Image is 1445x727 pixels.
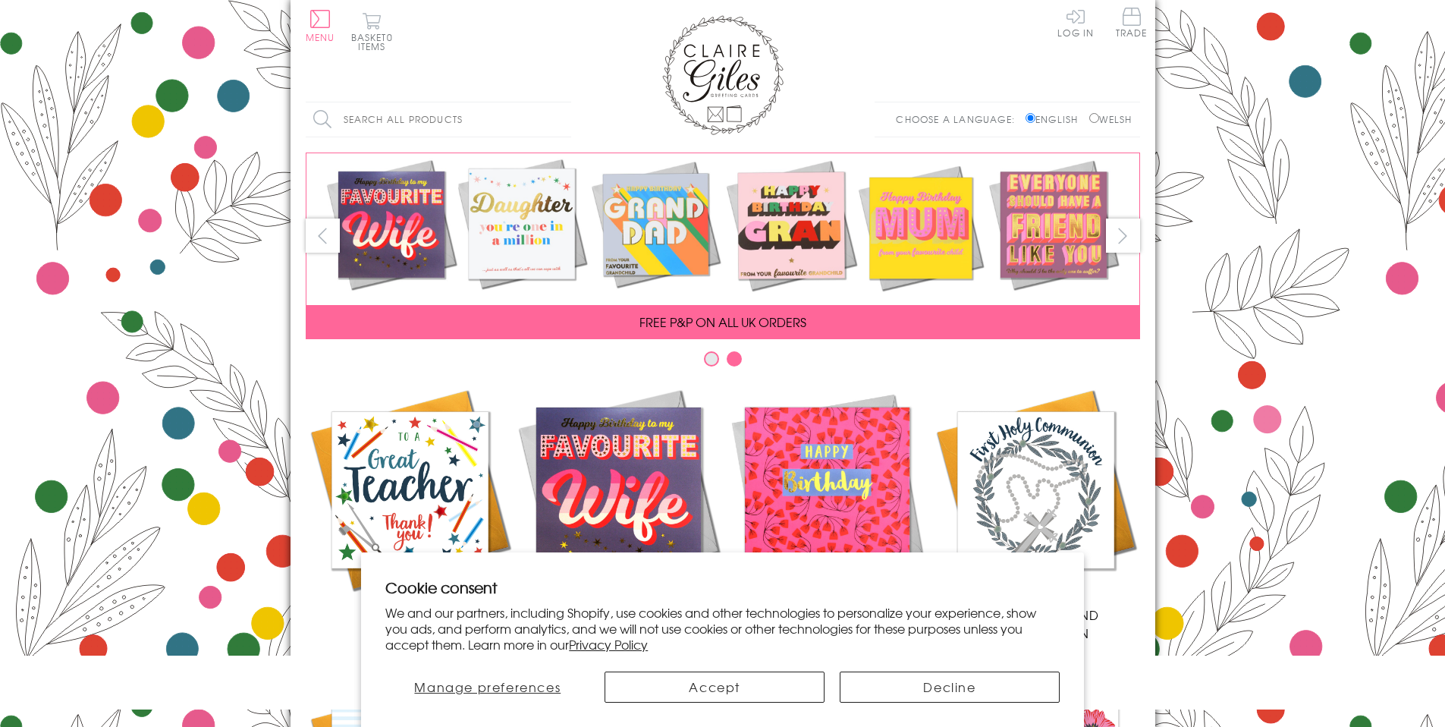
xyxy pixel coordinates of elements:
button: Decline [840,672,1060,703]
p: Choose a language: [896,112,1022,126]
button: Manage preferences [385,672,589,703]
span: 0 items [358,30,393,53]
button: Menu [306,10,335,42]
button: Basket0 items [351,12,393,51]
a: Privacy Policy [569,635,648,653]
a: Log In [1057,8,1094,37]
a: Communion and Confirmation [931,386,1140,642]
label: Welsh [1089,112,1132,126]
input: Search [556,102,571,137]
p: We and our partners, including Shopify, use cookies and other technologies to personalize your ex... [385,605,1060,652]
button: Carousel Page 1 [704,351,719,367]
div: Carousel Pagination [306,351,1140,374]
a: New Releases [514,386,723,624]
h2: Cookie consent [385,577,1060,598]
a: Academic [306,386,514,624]
input: Welsh [1089,113,1099,123]
input: English [1026,113,1035,123]
a: Birthdays [723,386,931,624]
button: Carousel Page 2 (Current Slide) [727,351,742,367]
a: Trade [1116,8,1148,40]
label: English [1026,112,1085,126]
input: Search all products [306,102,571,137]
span: Menu [306,30,335,44]
button: prev [306,219,340,253]
span: Manage preferences [414,678,561,696]
button: Accept [605,672,825,703]
img: Claire Giles Greetings Cards [662,15,784,135]
span: Trade [1116,8,1148,37]
button: next [1106,219,1140,253]
span: FREE P&P ON ALL UK ORDERS [639,313,806,331]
